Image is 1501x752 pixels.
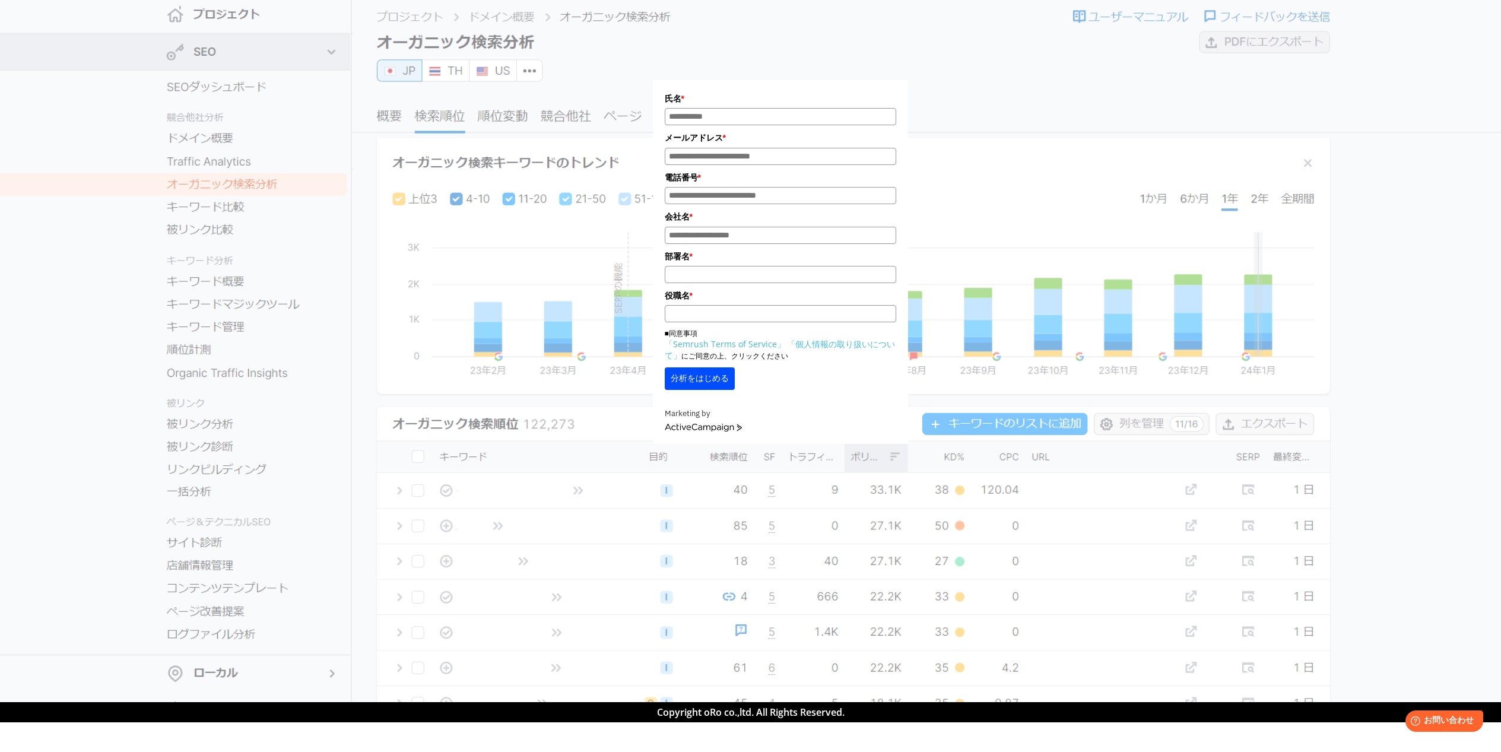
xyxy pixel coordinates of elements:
[665,367,735,390] button: 分析をはじめる
[665,131,896,144] label: メールアドレス
[665,250,896,263] label: 部署名
[665,289,896,302] label: 役職名
[665,408,896,420] div: Marketing by
[657,706,845,719] span: Copyright oRo co.,ltd. All Rights Reserved.
[665,210,896,223] label: 会社名
[665,338,895,361] a: 「個人情報の取り扱いについて」
[1395,706,1488,739] iframe: Help widget launcher
[665,171,896,184] label: 電話番号
[665,92,896,105] label: 氏名
[665,338,785,350] a: 「Semrush Terms of Service」
[665,328,896,361] p: ■同意事項 にご同意の上、クリックください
